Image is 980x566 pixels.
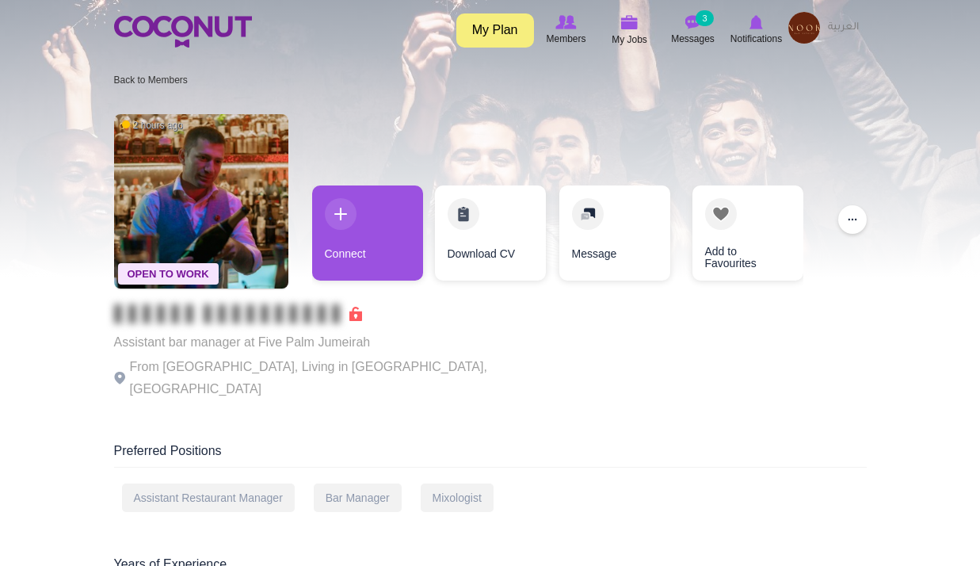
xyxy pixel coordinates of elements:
p: From [GEOGRAPHIC_DATA], Living in [GEOGRAPHIC_DATA], [GEOGRAPHIC_DATA] [114,356,550,400]
img: Home [114,16,252,48]
span: 2 hours ago [122,119,183,132]
span: Messages [671,31,715,47]
div: Preferred Positions [114,442,867,468]
div: 2 / 4 [435,185,546,289]
img: Messages [685,15,701,29]
a: Download CV [435,185,546,281]
div: 1 / 4 [312,185,423,289]
a: My Plan [456,13,534,48]
img: My Jobs [621,15,639,29]
a: Browse Members Members [535,12,598,48]
div: Bar Manager [314,484,402,512]
div: Assistant Restaurant Manager [122,484,295,512]
a: My Jobs My Jobs [598,12,662,49]
div: 3 / 4 [558,185,669,289]
a: Message [559,185,670,281]
a: Messages Messages 3 [662,12,725,48]
small: 3 [696,10,713,26]
a: Add to Favourites [692,185,803,281]
img: Notifications [749,15,763,29]
span: Connect to Unlock the Profile [114,306,362,322]
a: Notifications Notifications [725,12,788,48]
div: Mixologist [421,484,494,512]
a: Back to Members [114,75,188,86]
span: Open To Work [118,263,219,285]
p: Assistant bar manager at Five Palm Jumeirah [114,331,550,354]
span: My Jobs [612,32,647,48]
img: Browse Members [555,15,576,29]
a: Connect [312,185,423,281]
span: Members [546,31,585,47]
span: Notifications [730,31,782,47]
a: العربية [820,12,867,44]
button: ... [838,205,867,234]
div: 4 / 4 [681,185,791,289]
